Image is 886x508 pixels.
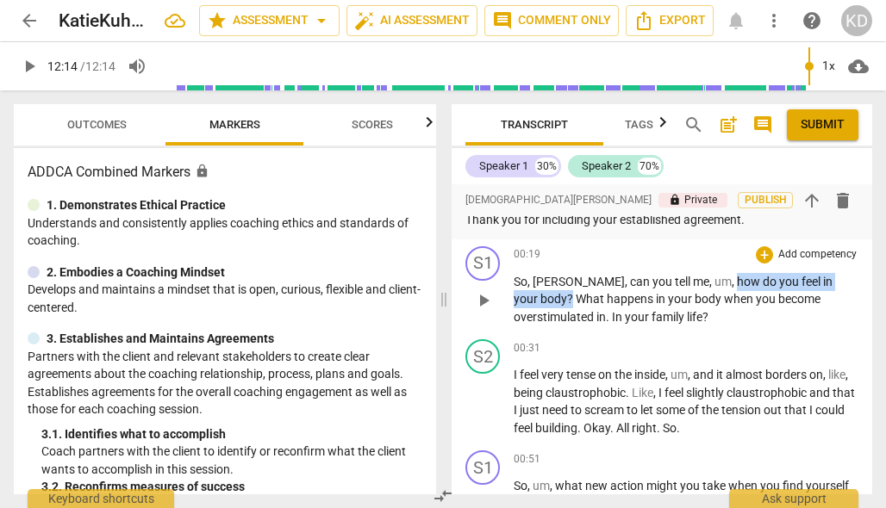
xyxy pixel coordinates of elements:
[764,403,784,417] span: out
[796,5,827,36] a: Help
[693,275,709,288] span: me
[737,275,763,288] span: how
[625,118,720,131] span: Tags & Speakers
[465,246,500,281] div: Change speaker
[801,116,845,133] span: Submit
[634,368,665,381] span: inside
[514,275,527,288] span: So
[470,287,497,314] button: Play
[546,386,626,400] span: claustrophobic
[625,310,652,324] span: your
[633,10,706,31] span: Export
[680,111,708,139] button: Search
[520,403,542,417] span: just
[520,368,541,381] span: feel
[714,275,732,288] span: Filler word
[28,214,422,250] p: Understands and consistently applies coaching ethics and standards of coaching.
[632,421,657,435] span: right
[479,158,528,175] div: Speaker 1
[815,403,845,417] span: could
[779,275,802,288] span: you
[809,368,823,381] span: on
[716,368,726,381] span: it
[465,339,500,374] div: Change speaker
[664,386,686,400] span: feel
[535,158,558,175] div: 30%
[657,421,663,435] span: .
[812,53,845,80] div: 1x
[802,10,822,31] span: help
[596,310,606,324] span: in
[671,368,688,381] span: Filler word
[756,246,773,263] div: Add outcome
[19,56,40,77] span: play_arrow
[638,158,661,175] div: 70%
[566,368,598,381] span: tense
[627,403,640,417] span: to
[656,292,668,306] span: in
[686,386,727,400] span: slightly
[610,479,646,493] span: action
[828,368,845,381] span: Filler word
[688,403,702,417] span: of
[541,368,566,381] span: very
[714,111,742,139] button: Add summary
[756,292,778,306] span: you
[632,386,653,400] span: Filler word
[127,56,147,77] span: volume_up
[492,10,513,31] span: comment
[514,292,540,306] span: your
[199,5,340,36] button: Assessment
[209,118,260,131] span: Markers
[718,115,739,135] span: post_add
[683,115,704,135] span: search
[845,368,848,381] span: ,
[709,275,714,288] span: ,
[47,59,78,73] span: 12:14
[687,310,702,324] span: life
[514,421,535,435] span: feel
[669,194,681,206] span: lock
[653,386,658,400] span: ,
[612,310,625,324] span: In
[764,10,784,31] span: more_vert
[646,479,680,493] span: might
[640,403,656,417] span: let
[514,247,540,262] span: 00:19
[796,184,827,215] button: Move up
[514,479,527,493] span: So
[841,5,872,36] button: KD
[787,109,858,140] button: Please Do Not Submit until your Assessment is Complete
[728,479,760,493] span: when
[677,421,680,435] span: .
[207,10,228,31] span: star
[695,292,724,306] span: body
[514,341,540,356] span: 00:31
[59,10,151,32] h2: KatieKuhn_B113_CSP3
[848,56,869,77] span: cloud_download
[777,247,858,263] p: Add competency
[663,421,677,435] span: So
[721,403,764,417] span: tension
[14,51,45,82] button: Play
[533,275,625,288] span: [PERSON_NAME]
[806,479,849,493] span: yourself
[809,403,815,417] span: I
[195,164,209,178] span: Assessment is enabled for this document. The competency model is locked and follows the assessmen...
[484,5,619,36] button: Comment only
[28,489,174,508] div: Keyboard shortcuts
[688,368,693,381] span: ,
[41,425,422,443] div: 3. 1. Identifies what to accomplish
[626,386,632,400] span: .
[658,192,727,208] p: Private
[724,292,756,306] span: when
[514,386,546,400] span: being
[346,5,477,36] button: AI Assessment
[533,479,550,493] span: Filler word
[465,450,500,485] div: Change speaker
[809,386,833,400] span: and
[610,421,616,435] span: .
[582,158,631,175] div: Speaker 2
[783,479,806,493] span: find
